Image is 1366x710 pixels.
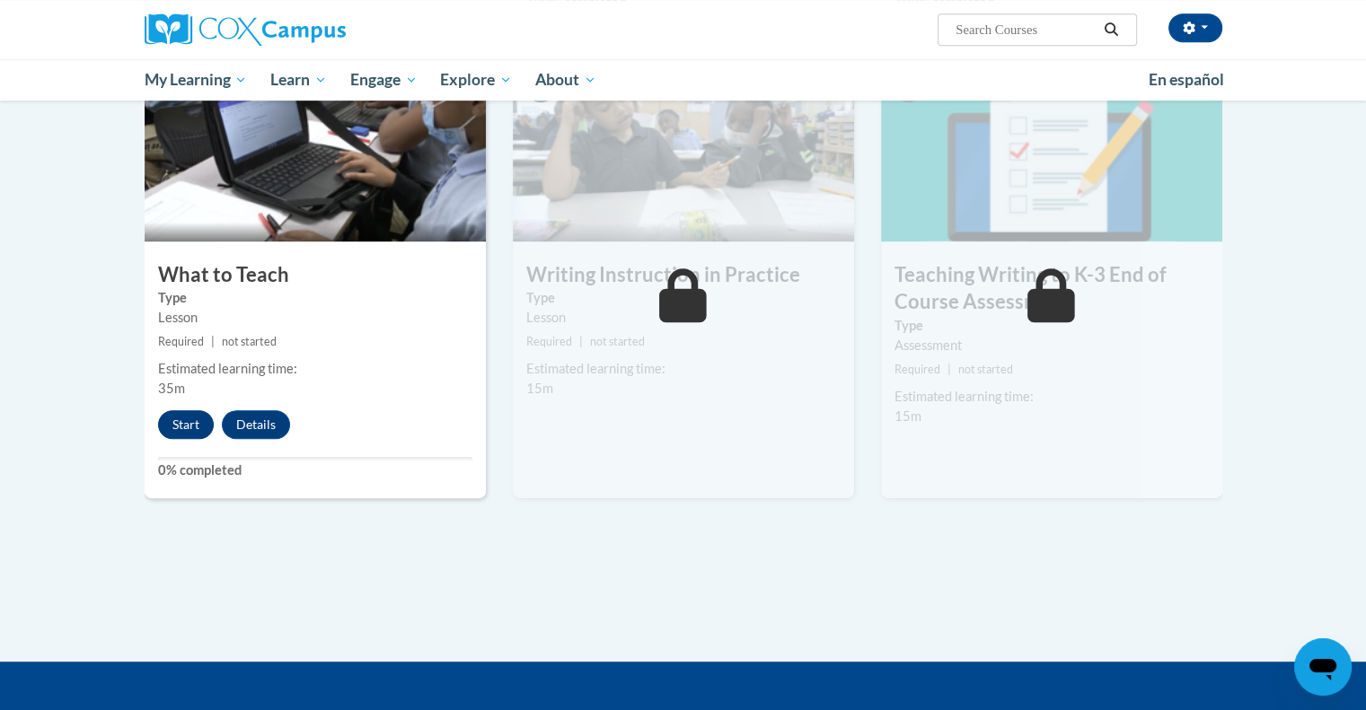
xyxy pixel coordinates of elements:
[158,410,214,439] button: Start
[535,69,596,91] span: About
[145,13,346,46] img: Cox Campus
[590,335,645,348] span: not started
[133,59,260,101] a: My Learning
[895,336,1209,355] div: Assessment
[145,261,486,289] h3: What to Teach
[1294,638,1352,696] iframe: Button to launch messaging window
[158,460,472,480] label: 0% completed
[526,288,841,308] label: Type
[158,288,472,308] label: Type
[895,408,921,424] span: 15m
[1168,13,1222,42] button: Account Settings
[526,359,841,379] div: Estimated learning time:
[158,335,204,348] span: Required
[526,335,572,348] span: Required
[222,335,277,348] span: not started
[881,62,1222,241] img: Course Image
[428,59,524,101] a: Explore
[1097,19,1124,40] button: Search
[222,410,290,439] button: Details
[270,69,327,91] span: Learn
[947,363,951,376] span: |
[1149,70,1224,89] span: En español
[145,62,486,241] img: Course Image
[526,308,841,328] div: Lesson
[895,316,1209,336] label: Type
[954,19,1097,40] input: Search Courses
[339,59,429,101] a: Engage
[144,69,247,91] span: My Learning
[145,13,486,46] a: Cox Campus
[895,387,1209,407] div: Estimated learning time:
[211,335,215,348] span: |
[158,381,185,396] span: 35m
[881,261,1222,317] h3: Teaching Writing to K-3 End of Course Assessment
[524,59,608,101] a: About
[579,335,583,348] span: |
[958,363,1013,376] span: not started
[513,261,854,289] h3: Writing Instruction in Practice
[158,308,472,328] div: Lesson
[259,59,339,101] a: Learn
[513,62,854,241] img: Course Image
[158,359,472,379] div: Estimated learning time:
[440,69,512,91] span: Explore
[895,363,940,376] span: Required
[526,381,553,396] span: 15m
[350,69,418,91] span: Engage
[118,59,1249,101] div: Main menu
[1137,61,1236,99] a: En español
